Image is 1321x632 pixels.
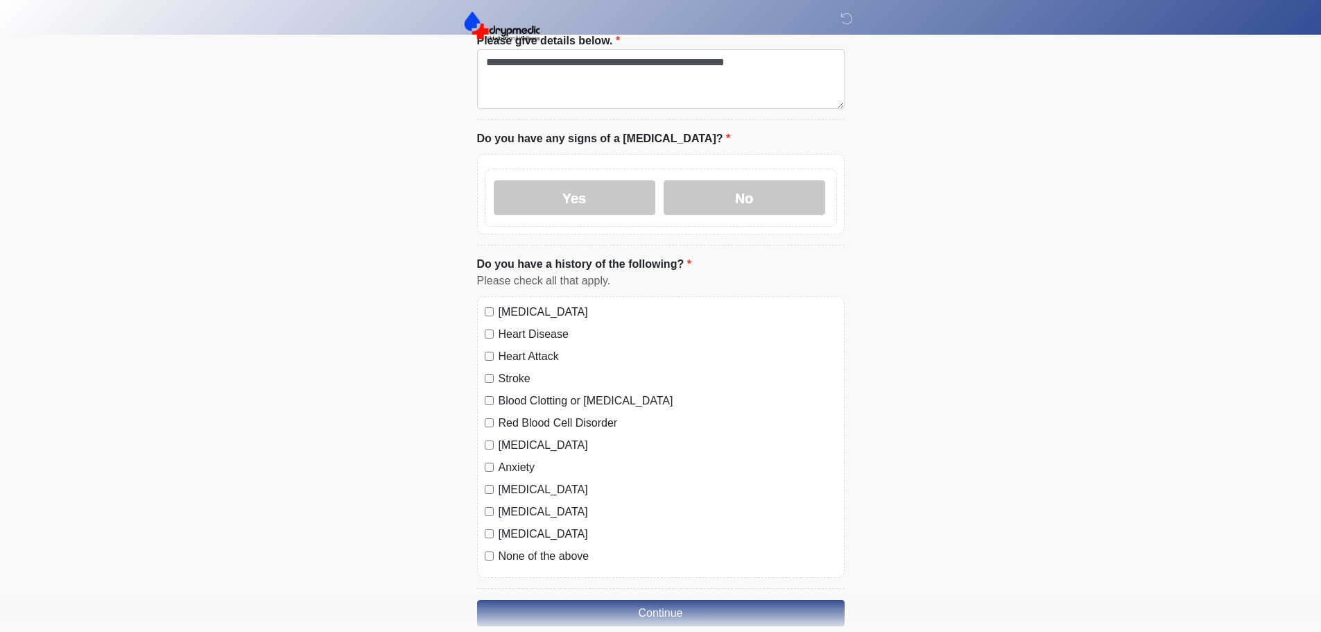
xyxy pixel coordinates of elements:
[499,415,837,432] label: Red Blood Cell Disorder
[477,600,845,626] button: Continue
[499,459,837,476] label: Anxiety
[499,393,837,409] label: Blood Clotting or [MEDICAL_DATA]
[485,441,494,450] input: [MEDICAL_DATA]
[485,374,494,383] input: Stroke
[664,180,825,215] label: No
[477,273,845,289] div: Please check all that apply.
[485,507,494,516] input: [MEDICAL_DATA]
[499,504,837,520] label: [MEDICAL_DATA]
[485,396,494,405] input: Blood Clotting or [MEDICAL_DATA]
[499,326,837,343] label: Heart Disease
[463,10,541,42] img: DrypMedic IV Hydration & Wellness Logo
[485,529,494,538] input: [MEDICAL_DATA]
[485,352,494,361] input: Heart Attack
[485,485,494,494] input: [MEDICAL_DATA]
[499,526,837,543] label: [MEDICAL_DATA]
[499,370,837,387] label: Stroke
[499,437,837,454] label: [MEDICAL_DATA]
[485,463,494,472] input: Anxiety
[477,130,731,147] label: Do you have any signs of a [MEDICAL_DATA]?
[499,548,837,565] label: None of the above
[485,418,494,427] input: Red Blood Cell Disorder
[499,304,837,321] label: [MEDICAL_DATA]
[485,552,494,561] input: None of the above
[485,330,494,339] input: Heart Disease
[499,481,837,498] label: [MEDICAL_DATA]
[485,307,494,316] input: [MEDICAL_DATA]
[494,180,655,215] label: Yes
[499,348,837,365] label: Heart Attack
[477,256,691,273] label: Do you have a history of the following?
